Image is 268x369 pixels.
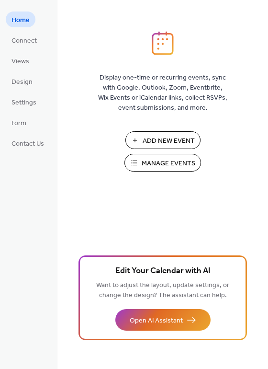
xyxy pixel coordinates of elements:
span: Edit Your Calendar with AI [115,265,211,278]
button: Open AI Assistant [115,309,211,331]
span: Home [11,15,30,25]
span: Display one-time or recurring events, sync with Google, Outlook, Zoom, Eventbrite, Wix Events or ... [98,73,227,113]
img: logo_icon.svg [152,31,174,55]
span: Manage Events [142,159,195,169]
span: Want to adjust the layout, update settings, or change the design? The assistant can help. [96,279,229,302]
span: Form [11,118,26,128]
span: Settings [11,98,36,108]
span: Connect [11,36,37,46]
a: Form [6,115,32,130]
a: Contact Us [6,135,50,151]
span: Views [11,57,29,67]
button: Add New Event [125,131,201,149]
span: Design [11,77,33,87]
span: Open AI Assistant [130,316,183,326]
span: Contact Us [11,139,44,149]
a: Design [6,73,38,89]
a: Home [6,12,35,27]
a: Views [6,53,35,69]
span: Add New Event [143,136,195,146]
a: Settings [6,94,42,110]
a: Connect [6,32,43,48]
button: Manage Events [124,154,201,172]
